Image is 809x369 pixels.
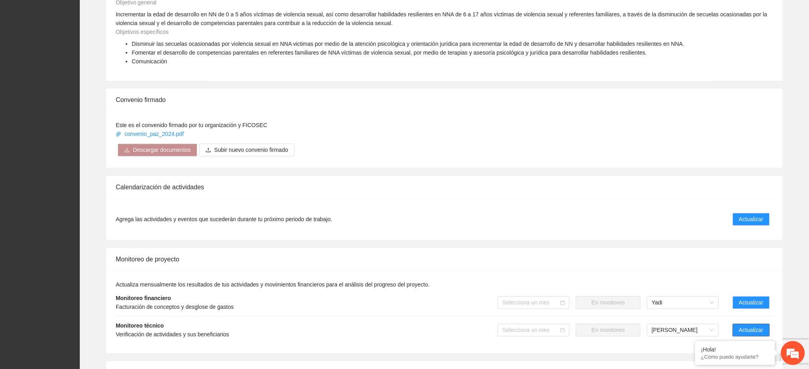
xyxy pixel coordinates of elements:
div: Chatee con nosotros ahora [42,41,134,51]
span: Agrega las actividades y eventos que sucederán durante tu próximo periodo de trabajo. [116,215,332,224]
textarea: Escriba su mensaje y pulse “Intro” [4,218,152,245]
button: uploadSubir nuevo convenio firmado [199,144,295,157]
span: Disminuir las secuelas ocasionadas por violencia sexual en NNA victimas por medio de la atención ... [132,41,684,47]
span: Fomentar el desarrollo de competencias parentales en referentes familiares de NNA víctimas de vio... [132,49,647,56]
span: Actualizar [739,326,764,335]
span: Objetivos específicos [116,29,168,35]
span: Este es el convenido firmado por tu organización y FICOSEC [116,122,267,129]
span: Descargar documentos [133,146,191,155]
div: Monitoreo de proyecto [116,248,773,271]
span: Subir nuevo convenio firmado [214,146,288,155]
span: uploadSubir nuevo convenio firmado [199,147,295,153]
div: Convenio firmado [116,89,773,112]
span: Incrementar la edad de desarrollo en NN de 0 a 5 años víctimas de violencia sexual, así como desa... [116,11,767,26]
span: Facturación de conceptos y desglose de gastos [116,304,234,310]
span: Yadi [652,297,714,309]
span: calendar [560,300,565,305]
button: Actualizar [733,213,770,226]
a: convenio_paz_2024.pdf [116,131,185,137]
strong: Monitoreo técnico [116,323,164,329]
button: Actualizar [733,296,770,309]
button: downloadDescargar documentos [118,144,197,157]
button: Actualizar [733,324,770,337]
span: Estamos en línea. [46,106,110,187]
span: Verificación de actividades y sus beneficiarios [116,332,229,338]
span: calendar [560,328,565,333]
span: Actualiza mensualmente los resultados de tus actividades y movimientos financieros para el anális... [116,282,430,288]
div: ¡Hola! [701,346,769,353]
span: Actualizar [739,298,764,307]
span: Cassandra [652,324,714,336]
div: Calendarización de actividades [116,176,773,199]
span: Comunicación [132,58,167,65]
p: ¿Cómo puedo ayudarte? [701,354,769,360]
div: Minimizar ventana de chat en vivo [131,4,150,23]
span: upload [206,147,211,154]
span: paper-clip [116,132,121,137]
strong: Monitoreo financiero [116,295,171,302]
span: Actualizar [739,215,764,224]
span: download [124,147,130,154]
